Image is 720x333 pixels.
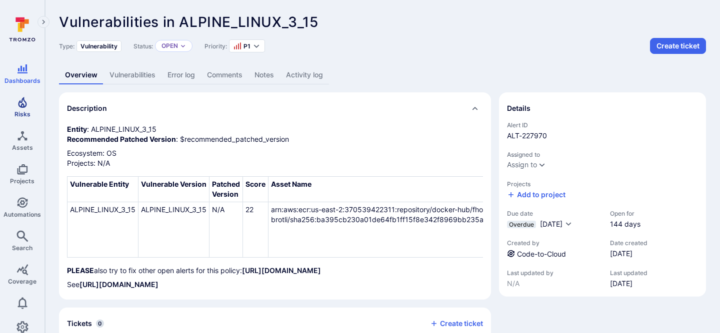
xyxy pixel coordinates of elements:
button: Assign to [507,161,537,169]
span: Overdue [509,221,534,228]
span: [DATE] [540,220,562,228]
button: P1 [233,42,250,50]
p: See [67,280,483,290]
td: ALPINE_LINUX_3_15 [138,202,209,258]
span: Projects [10,177,34,185]
a: Code-to-Cloud [517,250,566,258]
span: Risks [14,110,30,118]
span: Search [12,244,32,252]
p: Ecosystem: OS Projects: N/A [67,148,483,168]
td: ALPINE_LINUX_3_15 [67,202,138,258]
span: Date created [610,239,647,247]
div: Collapse description [59,92,491,124]
a: Notes [248,66,280,84]
span: Due date [507,210,600,217]
p: : ALPINE_LINUX_3_15 : $recommended_patched_version [67,124,483,144]
span: Last updated by [507,269,600,277]
button: Expand dropdown [538,161,546,169]
span: Vulnerabilities in ALPINE_LINUX_3_15 [59,13,318,30]
div: Alert tabs [59,66,706,84]
div: Vulnerability [76,40,121,52]
button: Expand dropdown [180,43,186,49]
th: Asset Name [268,177,581,202]
span: N/A [507,279,600,289]
a: Activity log [280,66,329,84]
a: Comments [201,66,248,84]
a: [URL][DOMAIN_NAME] [79,280,158,289]
span: Type: [59,42,74,50]
b: Entity [67,125,87,133]
strong: PLEASE [67,266,94,275]
p: also try to fix other open alerts for this policy: [67,266,483,276]
span: Open for [610,210,640,217]
a: Error log [161,66,201,84]
button: Expand dropdown [252,42,260,50]
span: Automations [3,211,41,218]
section: details card [499,92,706,297]
span: Created by [507,239,600,247]
span: P1 [243,42,250,50]
td: N/A [209,202,243,258]
span: Projects [507,180,698,188]
button: [DATE] [540,219,572,229]
span: ALT-227970 [507,131,698,141]
span: Assigned to [507,151,698,158]
a: Vulnerabilities [103,66,161,84]
a: Overview [59,66,103,84]
button: Create ticket [430,319,483,328]
td: 22 [243,202,268,258]
th: Vulnerable Entity [67,177,138,202]
span: [DATE] [610,279,647,289]
button: Expand navigation menu [37,16,49,28]
span: Last updated [610,269,647,277]
h2: Description [67,103,107,113]
span: 0 [96,320,104,328]
div: Due date field [507,210,600,229]
th: Vulnerable Version [138,177,209,202]
span: Assets [12,144,33,151]
button: Add to project [507,190,565,200]
a: [URL][DOMAIN_NAME] [242,266,321,275]
span: Dashboards [4,77,40,84]
span: Status: [133,42,153,50]
button: Open [161,42,178,50]
i: Expand navigation menu [40,18,47,26]
span: 144 days [610,219,640,229]
span: Priority: [204,42,227,50]
th: Score [243,177,268,202]
b: Recommended Patched Version [67,135,176,143]
span: Coverage [8,278,36,285]
span: [DATE] [610,249,647,259]
th: Patched Version [209,177,243,202]
td: arn:aws:ecr:us-east-2:370539422311:repository/docker-hub/fholzer/nginx-brotli/sha256:ba395cb230a0... [268,202,581,258]
button: Create ticket [650,38,706,54]
h2: Details [507,103,530,113]
span: Alert ID [507,121,698,129]
h2: Tickets [67,319,92,329]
